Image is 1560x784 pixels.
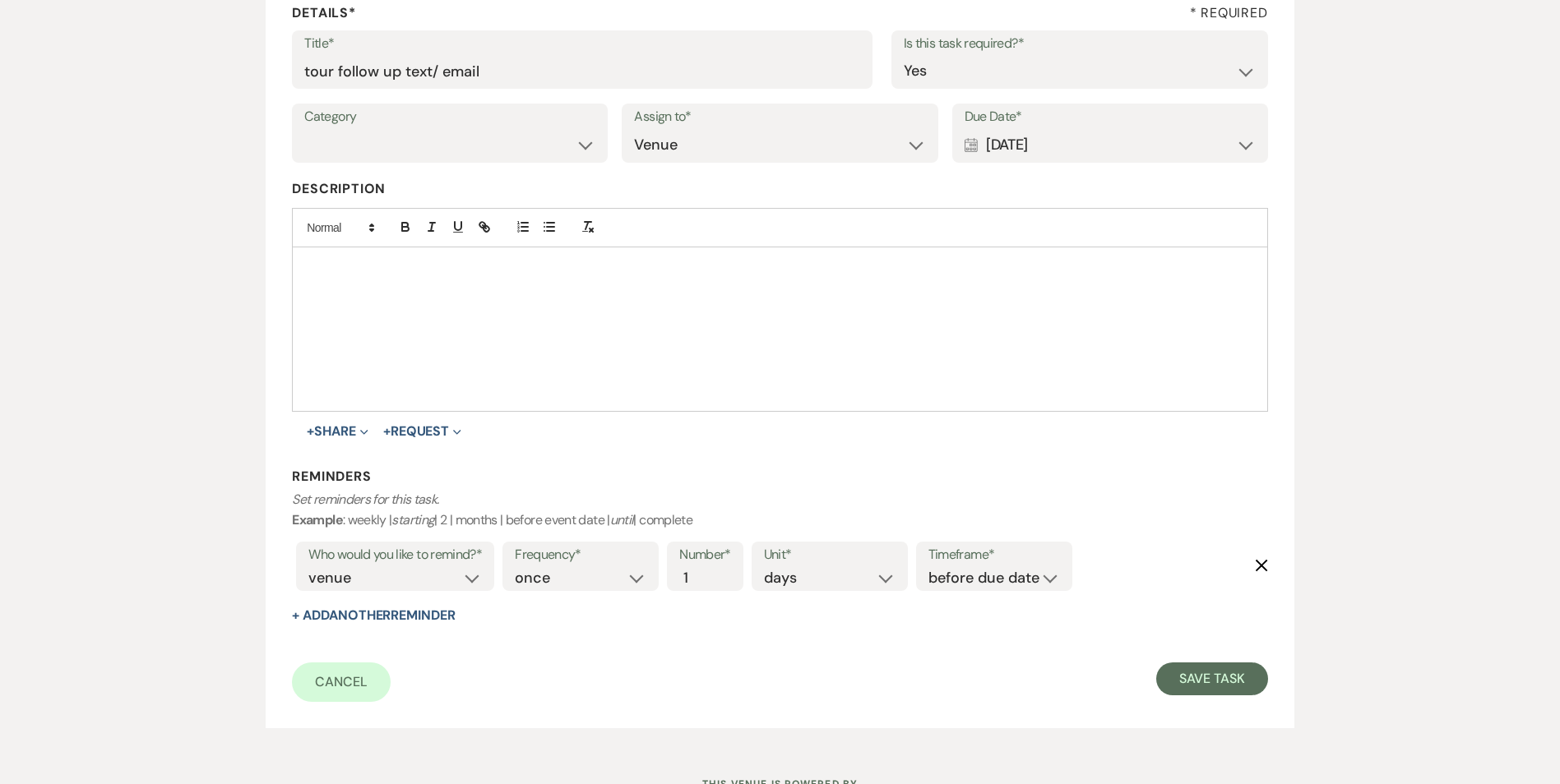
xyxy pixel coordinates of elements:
label: Assign to* [634,105,925,129]
h3: Reminders [292,468,1267,486]
b: Details* [292,4,355,21]
div: [DATE] [965,129,1256,161]
button: + AddAnotherReminder [292,609,455,622]
button: Share [307,425,368,438]
i: starting [391,511,434,528]
label: Category [304,105,595,129]
span: + [383,425,391,438]
label: Number* [679,543,731,567]
a: Cancel [292,662,391,702]
p: : weekly | | 2 | months | before event date | | complete [292,489,1267,531]
label: Is this task required?* [904,32,1256,56]
label: Due Date* [965,105,1256,129]
label: Timeframe* [928,543,1060,567]
h4: * Required [1190,4,1268,22]
label: Unit* [764,543,896,567]
label: Who would you like to remind?* [308,543,482,567]
span: + [307,425,314,438]
label: Title* [304,32,860,56]
i: Set reminders for this task. [292,491,438,508]
b: Example [292,511,343,528]
button: Request [383,425,461,438]
label: Description [292,178,1267,201]
button: Save Task [1156,662,1267,695]
label: Frequency* [515,543,646,567]
i: until [610,511,634,528]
